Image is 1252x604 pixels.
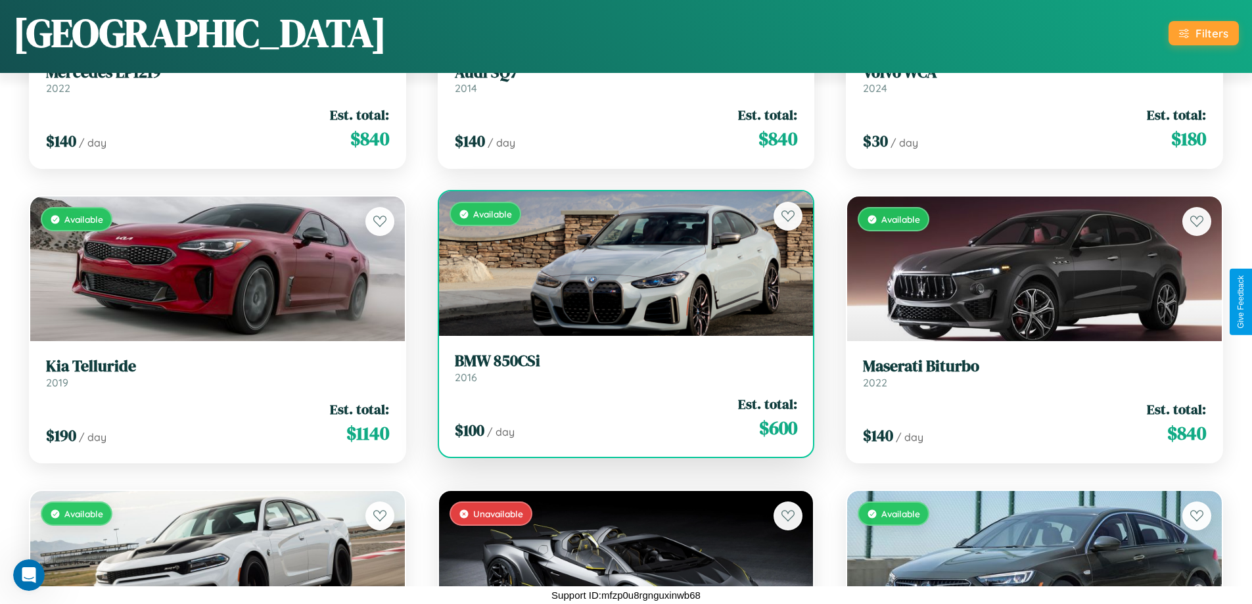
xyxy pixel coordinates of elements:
[738,105,797,124] span: Est. total:
[863,357,1206,376] h3: Maserati Biturbo
[863,357,1206,389] a: Maserati Biturbo2022
[896,430,923,444] span: / day
[473,208,512,220] span: Available
[487,425,515,438] span: / day
[891,136,918,149] span: / day
[455,371,477,384] span: 2016
[13,559,45,591] iframe: Intercom live chat
[455,352,798,371] h3: BMW 850CSi
[758,126,797,152] span: $ 840
[346,420,389,446] span: $ 1140
[46,425,76,446] span: $ 190
[863,130,888,152] span: $ 30
[863,425,893,446] span: $ 140
[46,130,76,152] span: $ 140
[46,357,389,376] h3: Kia Telluride
[455,81,477,95] span: 2014
[455,130,485,152] span: $ 140
[759,415,797,441] span: $ 600
[1147,400,1206,419] span: Est. total:
[330,400,389,419] span: Est. total:
[863,63,1206,95] a: Volvo WCA2024
[46,81,70,95] span: 2022
[46,376,68,389] span: 2019
[881,214,920,225] span: Available
[46,63,389,95] a: Mercedes LP12192022
[455,352,798,384] a: BMW 850CSi2016
[881,508,920,519] span: Available
[79,430,106,444] span: / day
[350,126,389,152] span: $ 840
[863,81,887,95] span: 2024
[1195,26,1228,40] div: Filters
[1147,105,1206,124] span: Est. total:
[13,6,386,60] h1: [GEOGRAPHIC_DATA]
[738,394,797,413] span: Est. total:
[1169,21,1239,45] button: Filters
[64,508,103,519] span: Available
[1167,420,1206,446] span: $ 840
[473,508,523,519] span: Unavailable
[46,357,389,389] a: Kia Telluride2019
[551,586,701,604] p: Support ID: mfzp0u8rgnguxinwb68
[1171,126,1206,152] span: $ 180
[64,214,103,225] span: Available
[455,419,484,441] span: $ 100
[330,105,389,124] span: Est. total:
[79,136,106,149] span: / day
[488,136,515,149] span: / day
[455,63,798,95] a: Audi SQ72014
[1236,275,1245,329] div: Give Feedback
[863,376,887,389] span: 2022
